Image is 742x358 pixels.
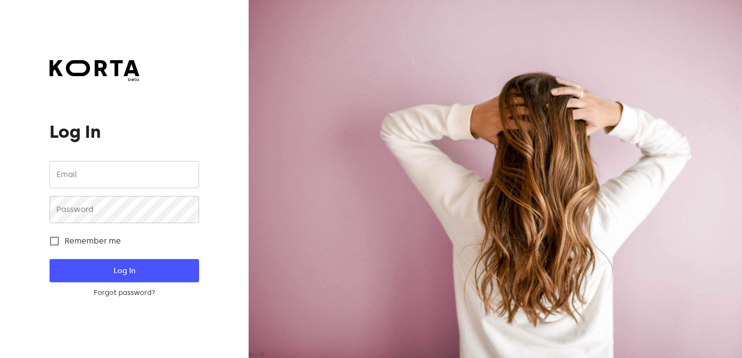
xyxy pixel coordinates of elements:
[50,60,139,83] a: beta
[50,122,199,142] h1: Log In
[50,288,199,298] a: Forgot password?
[50,60,139,76] img: Korta
[50,76,139,83] span: beta
[65,264,183,277] span: Log In
[65,235,121,247] span: Remember me
[50,259,199,282] button: Log In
